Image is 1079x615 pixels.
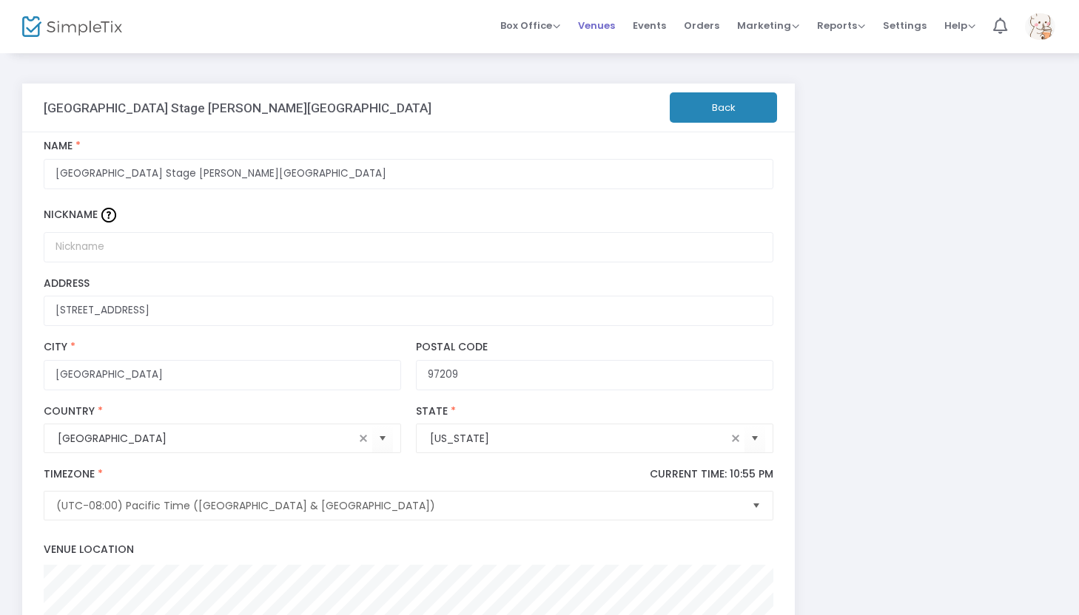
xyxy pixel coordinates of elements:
span: Venues [578,7,615,44]
label: State [416,405,773,418]
button: Select [746,492,767,520]
span: Events [633,7,666,44]
button: Back [670,92,777,123]
span: Venue Location [44,542,134,557]
label: Country [44,405,401,418]
span: Settings [883,7,927,44]
label: Postal Code [416,341,773,354]
label: City [44,341,401,354]
span: (UTC-08:00) Pacific Time ([GEOGRAPHIC_DATA] & [GEOGRAPHIC_DATA]) [56,498,740,513]
input: Enter a location [44,296,773,326]
label: Name [44,140,773,153]
label: Address [44,277,773,290]
p: Current Time: 10:55 PM [650,468,773,481]
span: Orders [684,7,719,44]
label: Timezone [44,468,773,491]
span: Help [944,18,975,33]
label: Nickname [44,204,773,226]
input: Select State [430,431,727,446]
input: Postal Code [416,360,773,390]
input: Select Country [58,431,354,446]
input: City [44,360,401,390]
button: Select [744,424,765,454]
span: Marketing [737,18,799,33]
button: Select [372,424,393,454]
span: Reports [817,18,865,33]
img: question-mark [101,208,116,222]
span: clear [354,429,372,447]
span: Box Office [500,18,560,33]
input: Enter Venue Name [44,159,773,189]
h3: [GEOGRAPHIC_DATA] Stage [PERSON_NAME][GEOGRAPHIC_DATA] [44,101,431,115]
input: Nickname [44,232,773,262]
span: clear [727,429,744,447]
